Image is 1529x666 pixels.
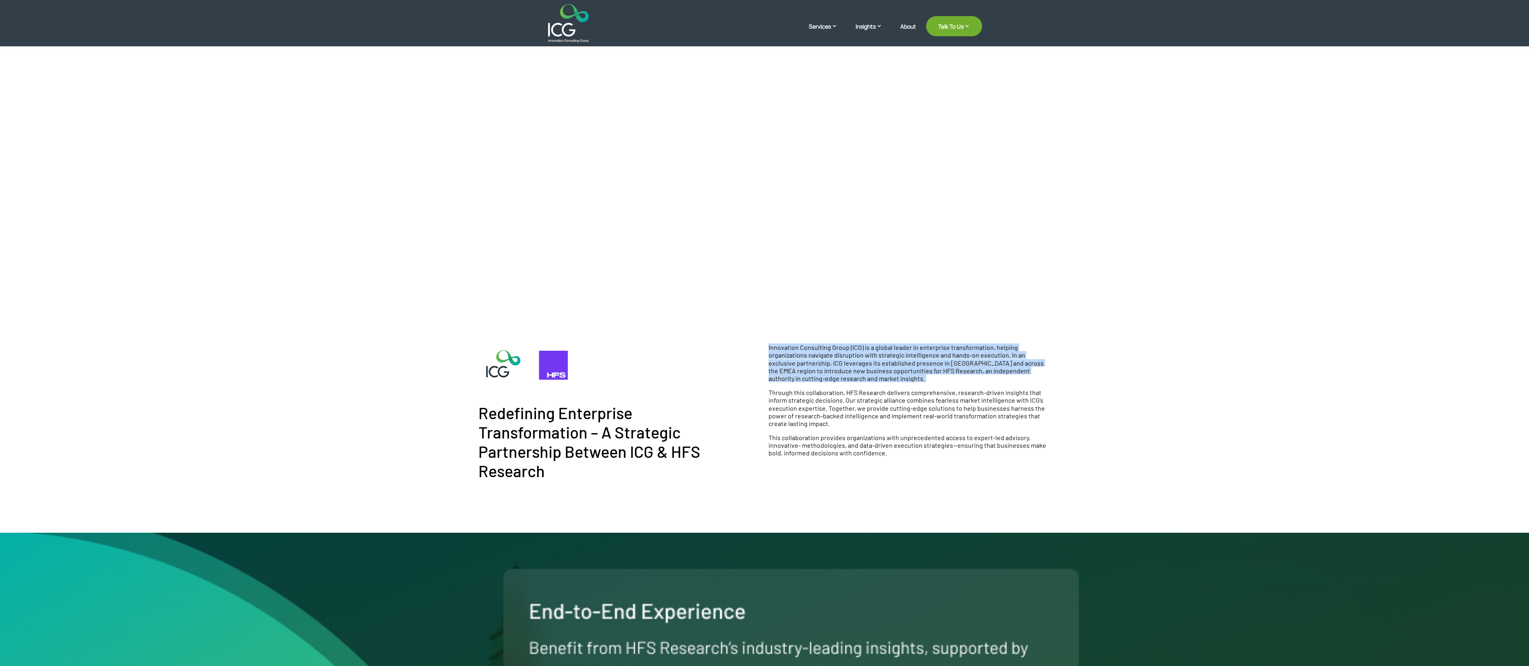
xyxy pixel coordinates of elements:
a: Services [809,22,846,42]
h2: Discover how our partnership blends ICG’s regional expertise with HFS Research’s industry-leading... [474,45,1055,68]
p: This collaboration provides organizations with unprecedented access to expert-led advisory, innov... [769,434,1051,457]
p: Innovation Consulting Group (ICG) is a global leader in enterprise transformation, helping organi... [769,343,1051,389]
a: Insights [856,22,890,42]
a: Talk To Us [926,16,982,36]
p: Through this collaboration, HFS Research delivers comprehensive, research-driven insights that in... [769,389,1051,434]
h2: Redefining Enterprise Transformation – A Strategic Partnership Between ICG & HFS Research [478,403,760,480]
a: About [900,23,916,42]
iframe: Chat Widget [1489,627,1529,666]
img: ICG [548,4,589,42]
